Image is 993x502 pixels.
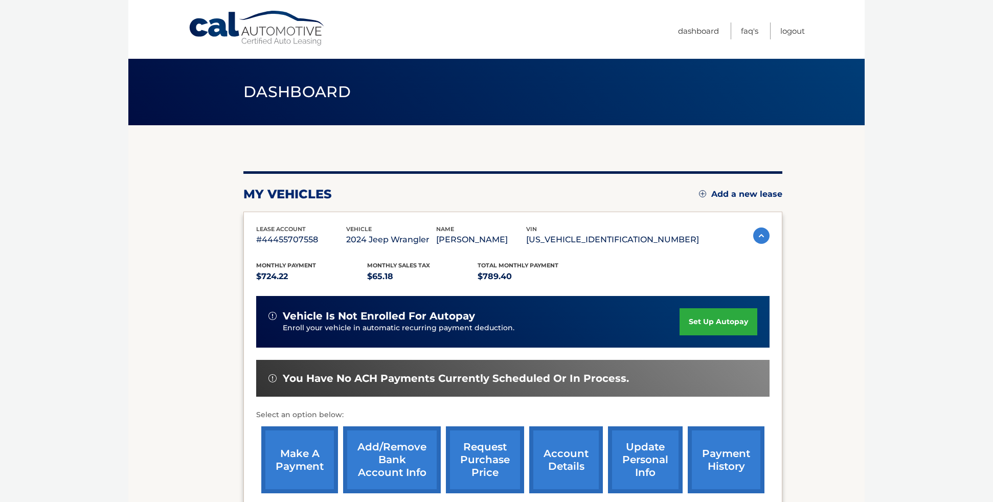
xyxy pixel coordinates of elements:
[446,426,524,493] a: request purchase price
[478,269,589,284] p: $789.40
[608,426,683,493] a: update personal info
[529,426,603,493] a: account details
[678,22,719,39] a: Dashboard
[780,22,805,39] a: Logout
[283,323,680,334] p: Enroll your vehicle in automatic recurring payment deduction.
[256,409,770,421] p: Select an option below:
[243,187,332,202] h2: my vehicles
[436,233,526,247] p: [PERSON_NAME]
[367,269,478,284] p: $65.18
[526,225,537,233] span: vin
[283,310,475,323] span: vehicle is not enrolled for autopay
[256,269,367,284] p: $724.22
[680,308,757,335] a: set up autopay
[478,262,558,269] span: Total Monthly Payment
[346,225,372,233] span: vehicle
[367,262,430,269] span: Monthly sales Tax
[436,225,454,233] span: name
[256,225,306,233] span: lease account
[268,312,277,320] img: alert-white.svg
[256,233,346,247] p: #44455707558
[188,10,326,47] a: Cal Automotive
[699,189,782,199] a: Add a new lease
[753,227,770,244] img: accordion-active.svg
[268,374,277,382] img: alert-white.svg
[343,426,441,493] a: Add/Remove bank account info
[283,372,629,385] span: You have no ACH payments currently scheduled or in process.
[346,233,436,247] p: 2024 Jeep Wrangler
[699,190,706,197] img: add.svg
[256,262,316,269] span: Monthly Payment
[243,82,351,101] span: Dashboard
[261,426,338,493] a: make a payment
[688,426,764,493] a: payment history
[526,233,699,247] p: [US_VEHICLE_IDENTIFICATION_NUMBER]
[741,22,758,39] a: FAQ's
